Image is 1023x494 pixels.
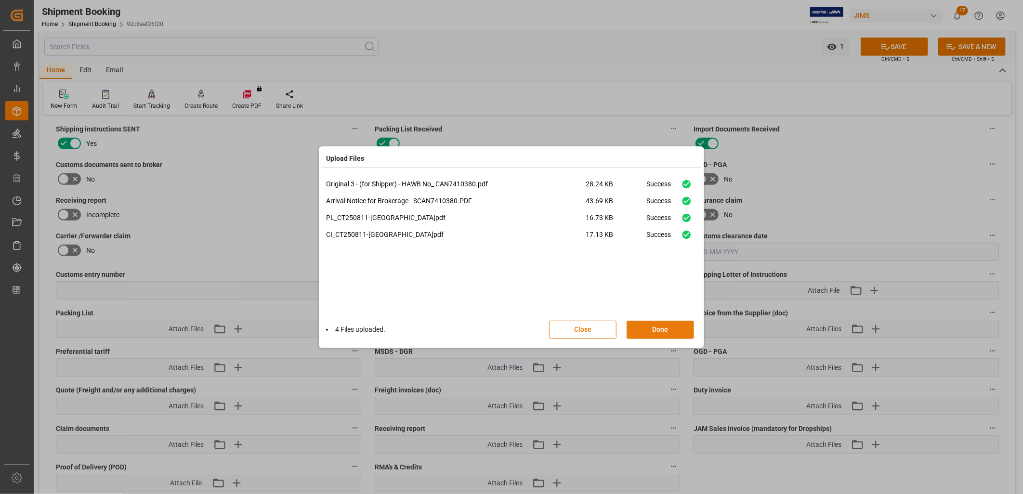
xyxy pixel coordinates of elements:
[646,179,671,196] div: Success
[326,179,586,189] p: Original 3 - (for Shipper) - HAWB No_ CAN7410380.pdf
[326,154,364,164] h4: Upload Files
[586,179,646,196] span: 28.24 KB
[586,230,646,247] span: 17.13 KB
[326,213,586,223] p: PL_CT250811-[GEOGRAPHIC_DATA]pdf
[627,321,694,339] button: Done
[326,196,586,206] p: Arrival Notice for Brokerage - SCAN7410380.PDF
[586,196,646,213] span: 43.69 KB
[326,325,385,335] li: 4 Files uploaded.
[586,213,646,230] span: 16.73 KB
[549,321,616,339] button: Close
[646,196,671,213] div: Success
[646,230,671,247] div: Success
[646,213,671,230] div: Success
[326,230,586,240] p: CI_CT250811-[GEOGRAPHIC_DATA]pdf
